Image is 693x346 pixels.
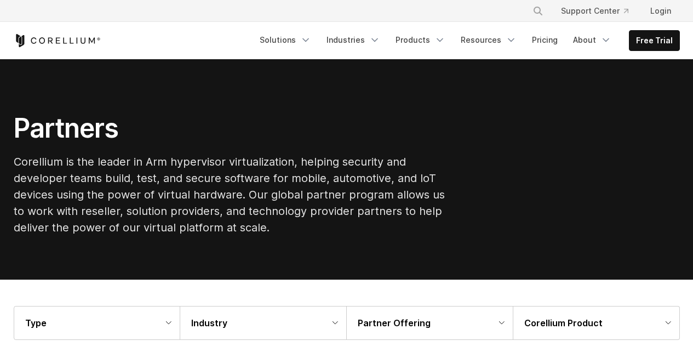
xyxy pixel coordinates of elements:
strong: Industry [191,317,227,328]
a: Pricing [525,30,564,50]
div: Navigation Menu [253,30,680,51]
a: Resources [454,30,523,50]
strong: Type [25,317,47,328]
a: Support Center [552,1,637,21]
strong: Partner Offering [358,317,431,328]
p: Corellium is the leader in Arm hypervisor virtualization, helping security and developer teams bu... [14,154,452,236]
a: Products [389,30,452,50]
h1: Partners [14,112,452,145]
a: Industries [320,30,387,50]
div: Navigation Menu [519,1,680,21]
button: Search [528,1,548,21]
a: Corellium Home [14,34,101,47]
a: Free Trial [629,31,679,50]
strong: Corellium Product [524,317,603,328]
a: Login [642,1,680,21]
a: Solutions [253,30,318,50]
a: About [566,30,618,50]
